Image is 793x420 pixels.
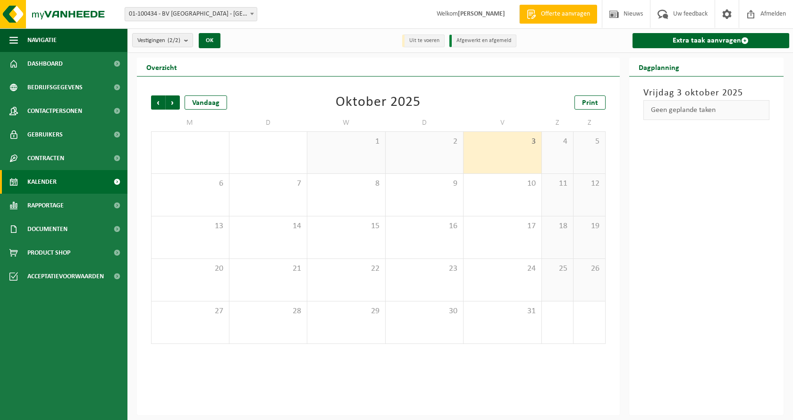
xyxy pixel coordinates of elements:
span: 11 [547,179,568,189]
li: Uit te voeren [402,34,445,47]
td: Z [542,114,574,131]
span: Dashboard [27,52,63,76]
span: 5 [578,137,600,147]
span: 21 [234,264,303,274]
span: 6 [156,179,224,189]
td: V [464,114,542,131]
span: Print [582,99,598,107]
span: Bedrijfsgegevens [27,76,83,99]
span: 20 [156,264,224,274]
td: M [151,114,229,131]
span: 9 [390,179,459,189]
a: Extra taak aanvragen [633,33,790,48]
div: Vandaag [185,95,227,110]
span: 14 [234,221,303,231]
span: Offerte aanvragen [539,9,592,19]
td: D [386,114,464,131]
span: 18 [547,221,568,231]
span: 29 [312,306,380,317]
span: 28 [234,306,303,317]
td: W [307,114,386,131]
span: 26 [578,264,600,274]
div: Oktober 2025 [336,95,421,110]
span: 13 [156,221,224,231]
span: 30 [390,306,459,317]
span: 22 [312,264,380,274]
span: 15 [312,221,380,231]
count: (2/2) [168,37,180,43]
span: 8 [312,179,380,189]
h2: Dagplanning [629,58,689,76]
span: 7 [234,179,303,189]
span: 23 [390,264,459,274]
span: Acceptatievoorwaarden [27,265,104,288]
td: D [229,114,308,131]
span: 12 [578,179,600,189]
span: 25 [547,264,568,274]
span: 16 [390,221,459,231]
span: Kalender [27,170,57,194]
span: 10 [468,179,537,189]
span: 19 [578,221,600,231]
h2: Overzicht [137,58,186,76]
span: 01-100434 - BV BURG BELUX - ROESELARE [125,8,257,21]
span: 3 [468,137,537,147]
span: 17 [468,221,537,231]
span: 31 [468,306,537,317]
span: 1 [312,137,380,147]
span: Contracten [27,146,64,170]
span: 4 [547,137,568,147]
span: 24 [468,264,537,274]
span: Rapportage [27,194,64,217]
a: Offerte aanvragen [519,5,597,24]
span: Documenten [27,217,67,241]
button: Vestigingen(2/2) [132,33,193,47]
button: OK [199,33,220,48]
span: Contactpersonen [27,99,82,123]
span: Navigatie [27,28,57,52]
div: Geen geplande taken [643,100,770,120]
span: 2 [390,137,459,147]
li: Afgewerkt en afgemeld [449,34,516,47]
span: Vorige [151,95,165,110]
span: Gebruikers [27,123,63,146]
span: Vestigingen [137,34,180,48]
span: Volgende [166,95,180,110]
span: 01-100434 - BV BURG BELUX - ROESELARE [125,7,257,21]
h3: Vrijdag 3 oktober 2025 [643,86,770,100]
strong: [PERSON_NAME] [458,10,505,17]
span: Product Shop [27,241,70,265]
td: Z [574,114,605,131]
a: Print [574,95,606,110]
span: 27 [156,306,224,317]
